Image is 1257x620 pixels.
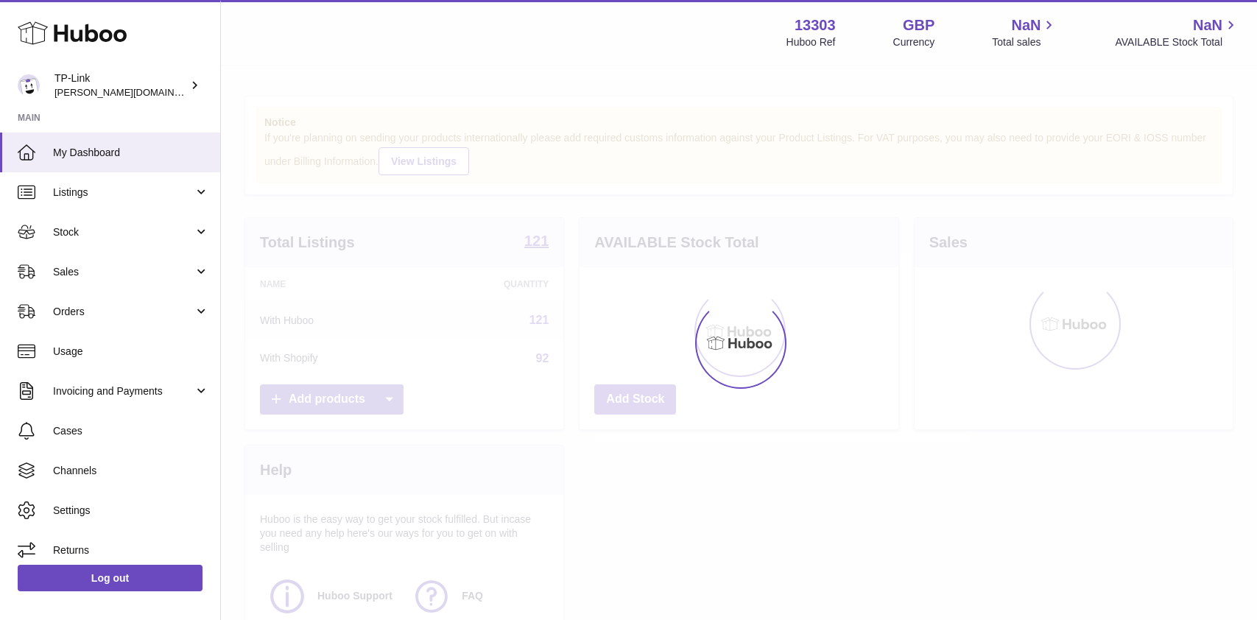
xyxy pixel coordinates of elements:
[1011,15,1041,35] span: NaN
[18,565,203,591] a: Log out
[54,86,372,98] span: [PERSON_NAME][DOMAIN_NAME][EMAIL_ADDRESS][DOMAIN_NAME]
[53,384,194,398] span: Invoicing and Payments
[53,504,209,518] span: Settings
[786,35,836,49] div: Huboo Ref
[53,265,194,279] span: Sales
[893,35,935,49] div: Currency
[53,424,209,438] span: Cases
[53,464,209,478] span: Channels
[795,15,836,35] strong: 13303
[1115,15,1239,49] a: NaN AVAILABLE Stock Total
[53,345,209,359] span: Usage
[18,74,40,96] img: susie.li@tp-link.com
[53,146,209,160] span: My Dashboard
[992,15,1057,49] a: NaN Total sales
[53,543,209,557] span: Returns
[903,15,934,35] strong: GBP
[54,71,187,99] div: TP-Link
[53,186,194,200] span: Listings
[53,225,194,239] span: Stock
[992,35,1057,49] span: Total sales
[53,305,194,319] span: Orders
[1115,35,1239,49] span: AVAILABLE Stock Total
[1193,15,1222,35] span: NaN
